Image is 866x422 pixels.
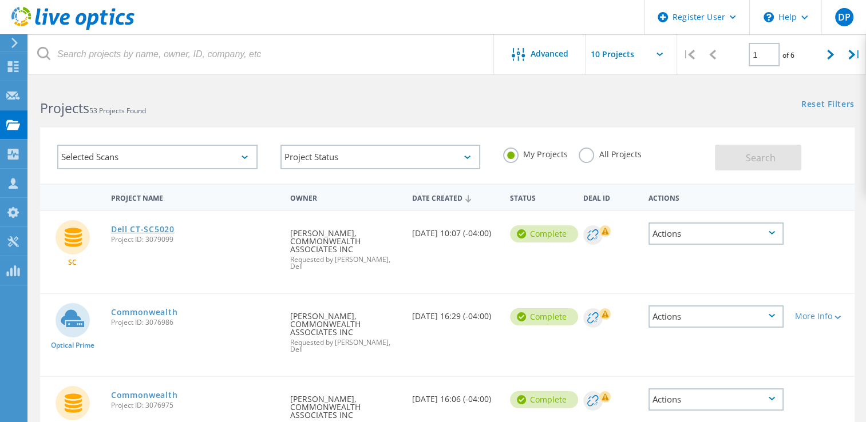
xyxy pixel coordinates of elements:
[111,319,279,326] span: Project ID: 3076986
[111,391,177,399] a: Commonwealth
[111,236,279,243] span: Project ID: 3079099
[406,377,504,415] div: [DATE] 16:06 (-04:00)
[57,145,258,169] div: Selected Scans
[510,225,578,242] div: Complete
[764,12,774,22] svg: \n
[29,34,495,74] input: Search projects by name, owner, ID, company, etc
[795,312,849,320] div: More Info
[843,34,866,75] div: |
[111,308,177,316] a: Commonwealth
[648,222,784,245] div: Actions
[643,186,789,208] div: Actions
[782,50,794,60] span: of 6
[284,186,406,208] div: Owner
[40,99,89,117] b: Projects
[837,13,850,22] span: DP
[510,308,578,325] div: Complete
[578,186,643,208] div: Deal Id
[290,339,401,353] span: Requested by [PERSON_NAME], Dell
[280,145,481,169] div: Project Status
[11,24,135,32] a: Live Optics Dashboard
[504,186,578,208] div: Status
[89,106,146,116] span: 53 Projects Found
[746,152,776,164] span: Search
[284,294,406,364] div: [PERSON_NAME], COMMONWEALTH ASSOCIATES INC
[531,50,568,58] span: Advanced
[510,391,578,408] div: Complete
[111,402,279,409] span: Project ID: 3076975
[406,186,504,208] div: Date Created
[406,294,504,332] div: [DATE] 16:29 (-04:00)
[284,211,406,281] div: [PERSON_NAME], COMMONWEALTH ASSOCIATES INC
[648,388,784,411] div: Actions
[51,342,94,349] span: Optical Prime
[715,145,801,170] button: Search
[801,100,855,110] a: Reset Filters
[677,34,701,75] div: |
[648,305,784,328] div: Actions
[105,186,284,208] div: Project Name
[111,225,175,233] a: Dell CT-SC5020
[68,259,77,266] span: SC
[579,148,641,158] label: All Projects
[406,211,504,249] div: [DATE] 10:07 (-04:00)
[290,256,401,270] span: Requested by [PERSON_NAME], Dell
[503,148,567,158] label: My Projects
